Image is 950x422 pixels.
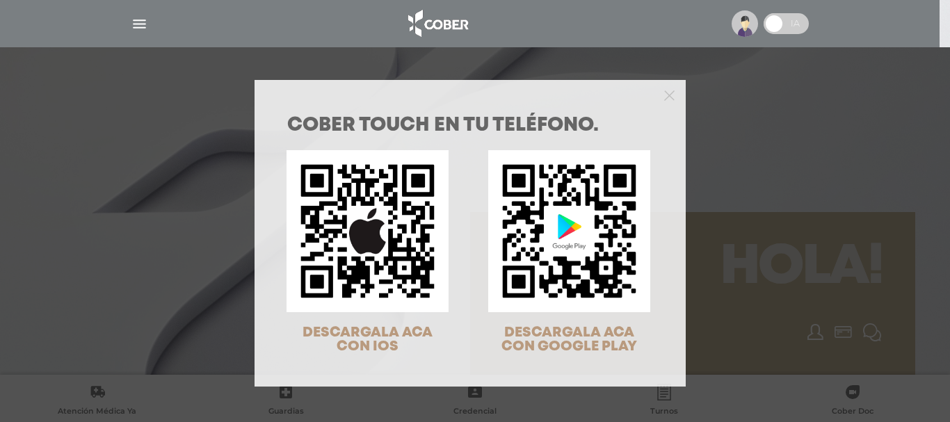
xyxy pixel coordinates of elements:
span: DESCARGALA ACA CON GOOGLE PLAY [501,326,637,353]
button: Close [664,88,675,101]
span: DESCARGALA ACA CON IOS [303,326,433,353]
img: qr-code [287,150,449,312]
img: qr-code [488,150,650,312]
h1: COBER TOUCH en tu teléfono. [287,116,653,136]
